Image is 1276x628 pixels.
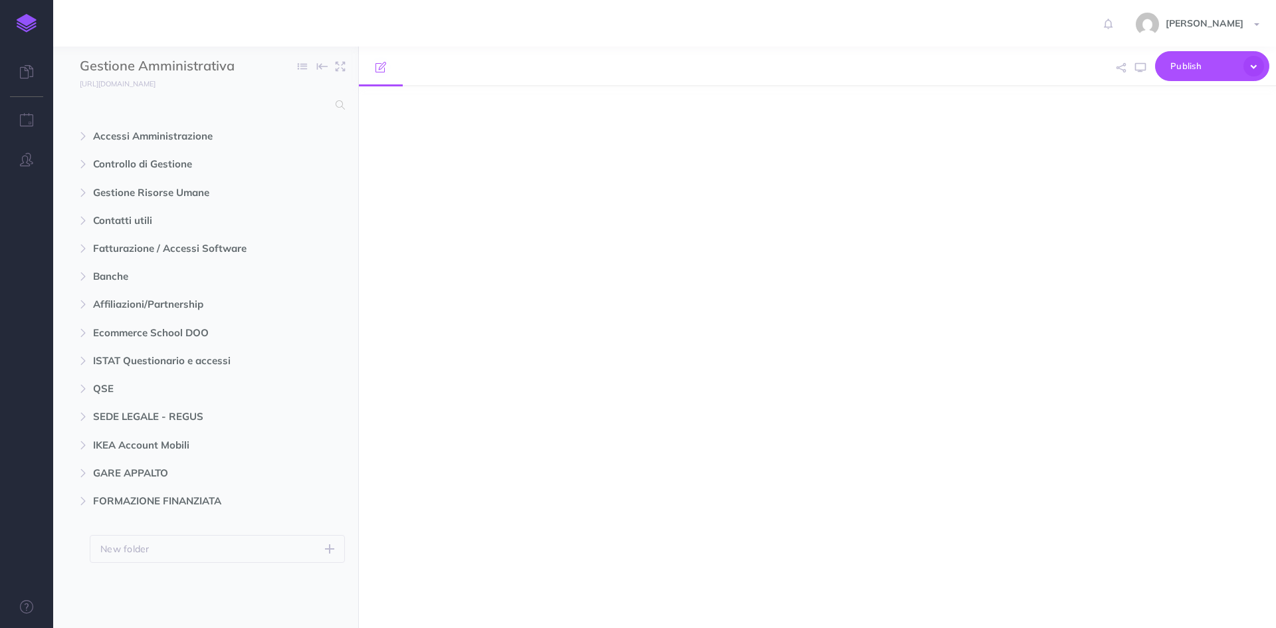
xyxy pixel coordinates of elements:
span: GARE APPALTO [93,465,262,481]
button: Publish [1155,51,1269,81]
img: 773ddf364f97774a49de44848d81cdba.jpg [1136,13,1159,36]
span: QSE [93,381,262,397]
span: ISTAT Questionario e accessi [93,353,262,369]
span: Publish [1170,56,1237,76]
span: Ecommerce School DOO [93,325,262,341]
span: Accessi Amministrazione [93,128,262,144]
span: Fatturazione / Accessi Software [93,241,262,257]
input: Documentation Name [80,56,236,76]
span: [PERSON_NAME] [1159,17,1250,29]
input: Search [80,93,328,117]
img: logo-mark.svg [17,14,37,33]
button: New folder [90,535,345,563]
span: IKEA Account Mobili [93,437,262,453]
span: Contatti utili [93,213,262,229]
span: Controllo di Gestione [93,156,262,172]
span: SEDE LEGALE - REGUS [93,409,262,425]
span: Affiliazioni/Partnership [93,296,262,312]
small: [URL][DOMAIN_NAME] [80,79,156,88]
span: Gestione Risorse Umane [93,185,262,201]
a: [URL][DOMAIN_NAME] [53,76,169,90]
p: New folder [100,542,150,556]
span: Banche [93,268,262,284]
span: FORMAZIONE FINANZIATA [93,493,262,509]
